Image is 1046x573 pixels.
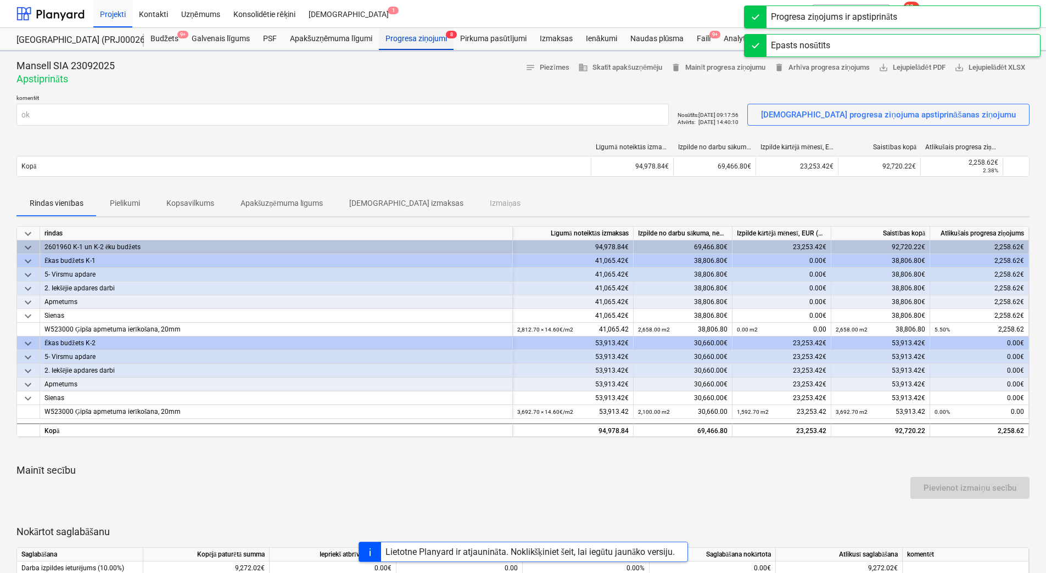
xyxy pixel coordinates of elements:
[831,240,930,254] div: 92,720.22€
[16,94,669,104] p: komentēt
[690,28,717,50] a: Faili9+
[21,282,35,295] span: keyboard_arrow_down
[709,31,720,38] span: 9+
[836,323,925,336] div: 38,806.80
[44,336,508,350] div: Ēkas budžets K-2
[533,28,579,50] a: Izmaksas
[513,240,634,254] div: 94,978.84€
[454,28,533,50] a: Pirkuma pasūtījumi
[732,378,831,391] div: 23,253.42€
[737,405,826,419] div: 23,253.42
[831,295,930,309] div: 38,806.80€
[732,295,831,309] div: 0.00€
[166,198,214,209] p: Kopsavilkums
[591,158,673,175] div: 94,978.84€
[578,63,588,72] span: business
[517,424,629,438] div: 94,978.84
[634,378,732,391] div: 30,660.00€
[930,295,1029,309] div: 2,258.62€
[634,295,732,309] div: 38,806.80€
[732,227,831,240] div: Izpilde kārtējā mēnesī, EUR (bez PVN)
[283,28,379,50] a: Apakšuzņēmuma līgumi
[690,28,717,50] div: Faili
[634,309,732,323] div: 38,806.80€
[185,28,256,50] a: Galvenais līgums
[16,59,115,72] p: Mansell SIA 23092025
[737,327,758,333] small: 0.00 m2
[831,268,930,282] div: 38,806.80€
[638,323,728,336] div: 38,806.80
[954,63,964,72] span: save_alt
[44,309,508,323] div: Sienas
[21,337,35,350] span: keyboard_arrow_down
[521,59,574,76] button: Piezīmes
[349,198,463,209] p: [DEMOGRAPHIC_DATA] izmaksas
[44,405,508,419] div: W523000 Ģipša apmetuma ierīkošana, 20mm
[385,547,675,557] div: Lietotne Planyard ir atjaunināta. Noklikšķiniet šeit, lai iegūtu jaunāko versiju.
[16,35,131,46] div: [GEOGRAPHIC_DATA] (PRJ0002627, K-1 un K-2(2.kārta) 2601960
[44,254,508,268] div: Ēkas budžets K-1
[831,254,930,268] div: 38,806.80€
[756,158,838,175] div: 23,253.42€
[579,28,624,50] a: Ienākumi
[110,198,140,209] p: Pielikumi
[624,28,691,50] a: Naudas plūsma
[930,309,1029,323] div: 2,258.62€
[446,31,457,38] span: 8
[935,424,1024,438] div: 2,258.62
[40,227,513,240] div: rindas
[671,63,681,72] span: delete
[517,327,573,333] small: 2,812.70 × 14.60€ / m2
[379,28,454,50] a: Progresa ziņojumi8
[925,159,998,166] div: 2,258.62€
[44,378,508,391] div: Apmetums
[930,378,1029,391] div: 0.00€
[774,63,784,72] span: delete
[698,119,739,126] p: [DATE] 14:40:10
[596,143,669,151] div: Līgumā noteiktās izmaksas
[925,143,999,151] div: Atlikušais progresa ziņojums
[879,63,888,72] span: save_alt
[836,409,868,415] small: 3,692.70 m2
[836,405,925,419] div: 53,913.42
[991,520,1046,573] iframe: Chat Widget
[44,268,508,282] div: 5- Virsmu apdare
[770,59,874,76] button: Arhīva progresa ziņojums
[843,143,916,151] div: Saistības kopā
[836,327,868,333] small: 2,658.00 m2
[935,323,1024,336] div: 2,258.62
[578,61,663,74] span: Skatīt apakšuzņēmēju
[40,423,513,437] div: Kopā
[388,7,399,14] span: 1
[256,28,283,50] a: PSF
[30,198,83,209] p: Rindas vienības
[874,59,949,76] button: Lejupielādēt PDF
[634,227,732,240] div: Izpilde no darbu sākuma, neskaitot kārtējā mēneša izpildi
[732,282,831,295] div: 0.00€
[21,351,35,364] span: keyboard_arrow_down
[732,336,831,350] div: 23,253.42€
[930,268,1029,282] div: 2,258.62€
[747,104,1030,126] button: [DEMOGRAPHIC_DATA] progresa ziņojuma apstiprināšanas ziņojumu
[21,241,35,254] span: keyboard_arrow_down
[16,464,1030,477] p: Mainīt secību
[21,268,35,282] span: keyboard_arrow_down
[771,39,830,52] div: Epasts nosūtīts
[678,119,695,126] p: Atvērts :
[634,336,732,350] div: 30,660.00€
[144,28,185,50] a: Budžets9+
[513,254,634,268] div: 41,065.42€
[513,378,634,391] div: 53,913.42€
[671,61,765,74] span: Mainīt progresa ziņojumu
[737,424,826,438] div: 23,253.42
[44,295,508,309] div: Apmetums
[879,61,945,74] span: Lejupielādēt PDF
[240,198,323,209] p: Apakšuzņēmuma līgums
[21,310,35,323] span: keyboard_arrow_down
[517,405,629,419] div: 53,913.42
